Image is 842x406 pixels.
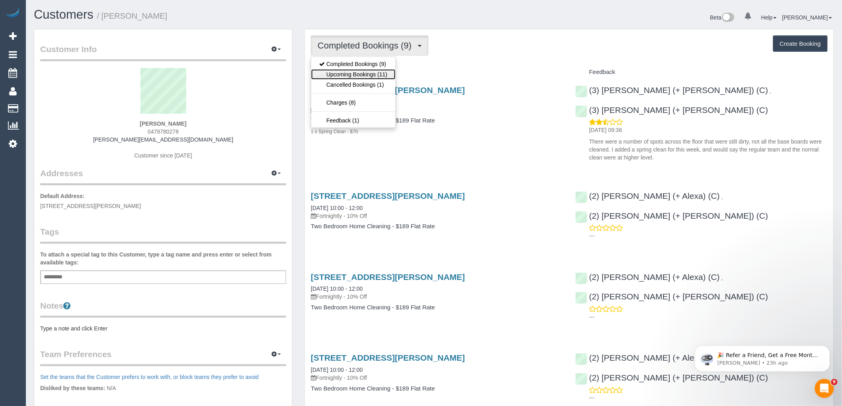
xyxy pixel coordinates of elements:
[575,353,720,362] a: (2) [PERSON_NAME] (+ Alexa) (C)
[140,120,186,127] strong: [PERSON_NAME]
[311,385,563,392] h4: Two Bedroom Home Cleaning - $189 Flat Rate
[831,379,838,385] span: 9
[107,385,116,391] span: N/A
[311,367,363,373] a: [DATE] 10:00 - 12:00
[575,85,768,95] a: (3) [PERSON_NAME] (+ [PERSON_NAME]) (C)
[311,117,563,124] h4: Two Bedroom Home Cleaning - $189 Flat Rate
[148,128,179,135] span: 0478780278
[34,8,94,21] a: Customers
[721,275,723,281] span: ,
[311,374,563,382] p: Fortnightly - 10% Off
[311,97,395,108] a: Charges (8)
[311,293,563,301] p: Fortnightly - 10% Off
[134,152,192,159] span: Customer since [DATE]
[35,23,136,109] span: 🎉 Refer a Friend, Get a Free Month! 🎉 Love Automaid? Share the love! When you refer a friend who ...
[575,272,720,282] a: (2) [PERSON_NAME] (+ Alexa) (C)
[40,226,286,244] legend: Tags
[40,251,286,266] label: To attach a special tag to this Customer, type a tag name and press enter or select from availabl...
[311,59,395,69] a: Completed Bookings (9)
[761,14,777,21] a: Help
[589,232,828,240] p: ---
[311,272,465,282] a: [STREET_ADDRESS][PERSON_NAME]
[575,373,768,382] a: (2) [PERSON_NAME] (+ [PERSON_NAME]) (C)
[40,203,141,209] span: [STREET_ADDRESS][PERSON_NAME]
[311,212,563,220] p: Fortnightly - 10% Off
[721,13,735,23] img: New interface
[815,379,834,398] iframe: Intercom live chat
[575,292,768,301] a: (2) [PERSON_NAME] (+ [PERSON_NAME]) (C)
[311,35,429,56] button: Completed Bookings (9)
[311,191,465,200] a: [STREET_ADDRESS][PERSON_NAME]
[589,313,828,321] p: ---
[311,115,395,126] a: Feedback (1)
[710,14,735,21] a: Beta
[40,324,286,332] pre: Type a note and click Enter
[575,105,768,115] a: (3) [PERSON_NAME] (+ [PERSON_NAME]) (C)
[5,8,21,19] img: Automaid Logo
[40,43,286,61] legend: Customer Info
[589,138,828,161] p: There were a number of spots across the floor that were still dirty, not all the base boards were...
[782,14,832,21] a: [PERSON_NAME]
[589,126,828,134] p: [DATE] 09:36
[311,80,395,90] a: Cancelled Bookings (1)
[311,223,563,230] h4: Two Bedroom Home Cleaning - $189 Flat Rate
[40,300,286,318] legend: Notes
[40,348,286,366] legend: Team Preferences
[311,69,395,80] a: Upcoming Bookings (11)
[311,286,363,292] a: [DATE] 10:00 - 12:00
[40,374,259,380] a: Set the teams that the Customer prefers to work with, or block teams they prefer to avoid
[35,31,137,38] p: Message from Ellie, sent 23h ago
[311,205,363,211] a: [DATE] 10:00 - 12:00
[721,194,723,200] span: ,
[311,106,563,114] p: Fortnightly - 10% Off
[311,129,358,134] small: 1 x Spring Clean - $70
[773,35,828,52] button: Create Booking
[311,304,563,311] h4: Two Bedroom Home Cleaning - $189 Flat Rate
[575,211,768,220] a: (2) [PERSON_NAME] (+ [PERSON_NAME]) (C)
[770,88,771,94] span: ,
[311,353,465,362] a: [STREET_ADDRESS][PERSON_NAME]
[589,394,828,402] p: ---
[93,136,233,143] a: [PERSON_NAME][EMAIL_ADDRESS][DOMAIN_NAME]
[40,384,105,392] label: Disliked by these teams:
[97,12,168,20] small: / [PERSON_NAME]
[311,69,563,76] h4: Service
[318,41,415,51] span: Completed Bookings (9)
[40,192,85,200] label: Default Address:
[575,191,720,200] a: (2) [PERSON_NAME] (+ Alexa) (C)
[683,329,842,385] iframe: Intercom notifications message
[575,69,828,76] h4: Feedback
